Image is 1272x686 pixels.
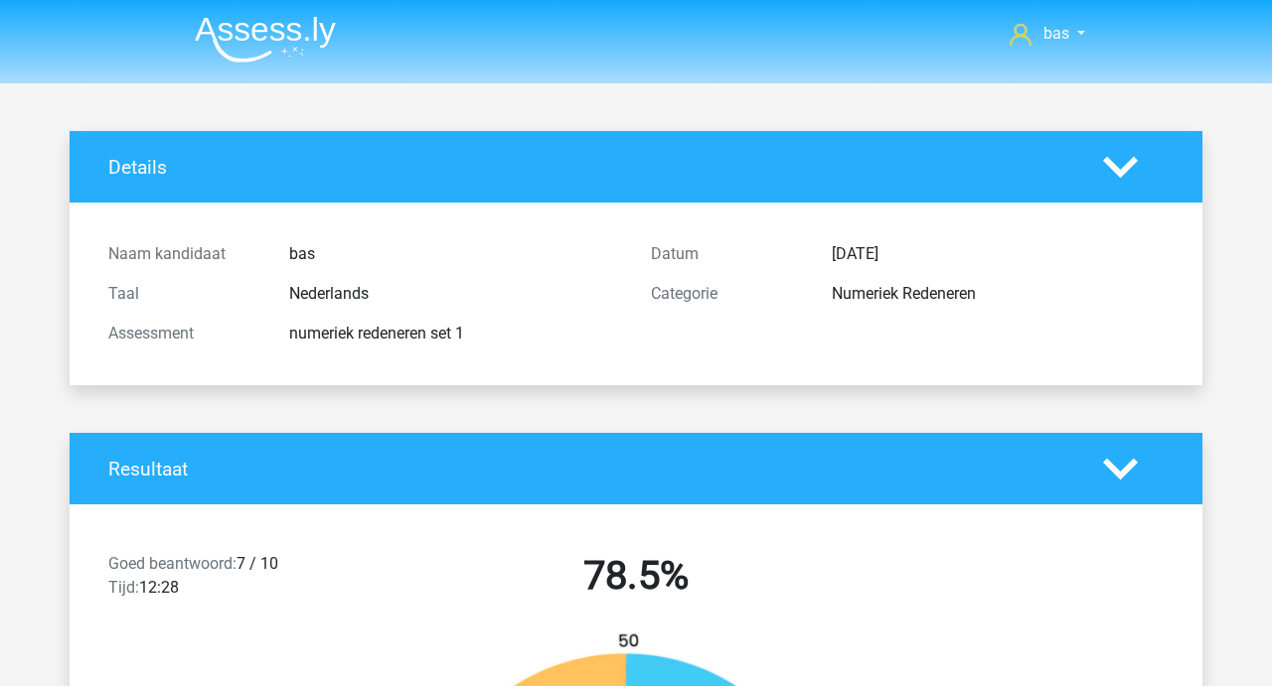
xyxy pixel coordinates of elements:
[195,16,336,63] img: Assessly
[636,242,817,266] div: Datum
[380,552,892,600] h2: 78.5%
[817,282,1179,306] div: Numeriek Redeneren
[108,156,1073,179] h4: Details
[1043,24,1069,43] span: bas
[108,458,1073,480] h4: Resultaat
[274,282,636,306] div: Nederlands
[93,282,274,306] div: Taal
[274,242,636,266] div: bas
[817,242,1179,266] div: [DATE]
[108,578,139,597] span: Tijd:
[636,282,817,306] div: Categorie
[108,554,237,573] span: Goed beantwoord:
[274,322,636,345] div: numeriek redeneren set 1
[93,322,274,345] div: Assessment
[93,242,274,266] div: Naam kandidaat
[93,552,365,608] div: 7 / 10 12:28
[1002,22,1093,46] a: bas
